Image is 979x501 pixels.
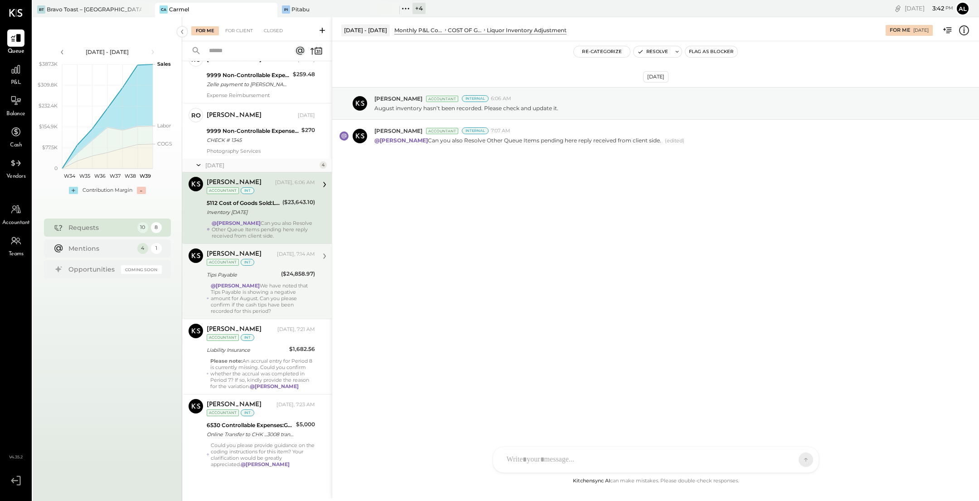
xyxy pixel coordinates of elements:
[913,27,929,34] div: [DATE]
[207,430,293,439] div: Online Transfer to CHK ...3008 transaction#: XXXXXXX0732 08/15
[6,110,25,118] span: Balance
[79,173,90,179] text: W35
[42,144,58,151] text: $77.5K
[207,126,299,136] div: 9999 Non-Controllable Expenses:Other Income and Expenses:To Be Classified
[301,126,315,135] div: $270
[207,92,315,98] div: Expense Reimbursement
[221,26,257,35] div: For Client
[6,173,26,181] span: Vendors
[241,187,254,194] div: int
[64,173,76,179] text: W34
[9,250,24,258] span: Teams
[250,383,299,389] strong: @[PERSON_NAME]
[487,26,567,34] div: Liquor Inventory Adjustment
[191,26,219,35] div: For Me
[643,71,669,83] div: [DATE]
[276,401,315,409] div: [DATE], 7:23 AM
[211,282,260,289] strong: @[PERSON_NAME]
[0,29,31,56] a: Queue
[955,1,970,16] button: Al
[39,123,58,130] text: $154.9K
[426,128,458,134] div: Accountant
[281,269,315,278] div: ($24,858.97)
[207,199,280,208] div: 5112 Cost of Goods Sold:Liquor Inventory Adjustment
[160,5,168,14] div: Ca
[207,421,293,430] div: 6530 Controllable Expenses:General & Administrative Expenses:Management Fees
[207,259,239,266] div: Accountant
[241,409,254,416] div: int
[462,95,489,102] div: Internal
[491,95,511,102] span: 6:06 AM
[124,173,136,179] text: W38
[207,400,262,409] div: [PERSON_NAME]
[341,24,390,36] div: [DATE] - [DATE]
[374,104,558,112] p: August inventory hasn’t been recorded. Please check and update it.
[39,102,58,109] text: $232.4K
[210,358,315,389] div: An accrual entry for Period 8 is currently missing. Could you confirm whether the accrual was com...
[207,136,299,145] div: CHECK # 1345
[207,325,262,334] div: [PERSON_NAME]
[151,222,162,233] div: 8
[191,111,201,120] div: ro
[275,179,315,186] div: [DATE], 6:06 AM
[241,334,254,341] div: int
[426,96,458,102] div: Accountant
[94,173,105,179] text: W36
[293,70,315,79] div: $259.48
[685,46,737,57] button: Flag as Blocker
[207,409,239,416] div: Accountant
[634,46,672,57] button: Resolve
[374,136,661,145] p: Can you also Resolve Other Queue Items pending here reply received from client side.
[259,26,287,35] div: Closed
[47,5,141,13] div: Bravo Toast – [GEOGRAPHIC_DATA]
[462,127,489,134] div: Internal
[109,173,120,179] text: W37
[574,46,630,57] button: Re-Categorize
[211,442,315,467] div: Could you please provide guidance on the coding instructions for this item? Your clarification wo...
[137,222,148,233] div: 10
[39,61,58,67] text: $387.3K
[491,127,510,135] span: 7:07 AM
[277,326,315,333] div: [DATE], 7:21 AM
[169,5,189,13] div: Carmel
[38,82,58,88] text: $309.8K
[211,282,315,314] div: We have noted that Tips Payable is showing a negative amount for August. Can you please confirm i...
[139,173,150,179] text: W39
[394,26,443,34] div: Monthly P&L Comparison
[207,187,239,194] div: Accountant
[10,141,22,150] span: Cash
[2,219,30,227] span: Accountant
[69,48,146,56] div: [DATE] - [DATE]
[37,5,45,14] div: BT
[137,187,146,194] div: -
[151,243,162,254] div: 1
[0,155,31,181] a: Vendors
[374,95,422,102] span: [PERSON_NAME]
[374,137,428,144] strong: @[PERSON_NAME]
[0,232,31,258] a: Teams
[68,265,116,274] div: Opportunities
[207,250,262,259] div: [PERSON_NAME]
[207,345,286,355] div: Liability Insurance
[207,334,239,341] div: Accountant
[0,61,31,87] a: P&L
[296,420,315,429] div: $5,000
[68,244,133,253] div: Mentions
[157,141,172,147] text: COGS
[241,259,254,266] div: int
[69,187,78,194] div: +
[0,123,31,150] a: Cash
[320,161,327,169] div: 4
[207,148,315,154] div: Photography Services
[890,27,910,34] div: For Me
[448,26,482,34] div: COST OF GOODS SOLD (COGS)
[374,127,422,135] span: [PERSON_NAME]
[207,80,290,89] div: Zelle payment to [PERSON_NAME] JPM99blqkejv
[905,4,953,13] div: [DATE]
[277,251,315,258] div: [DATE], 7:14 AM
[54,165,58,171] text: 0
[82,187,132,194] div: Contribution Margin
[289,345,315,354] div: $1,682.56
[207,208,280,217] div: Inventory [DATE]
[207,71,290,80] div: 9999 Non-Controllable Expenses:Other Income and Expenses:To Be Classified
